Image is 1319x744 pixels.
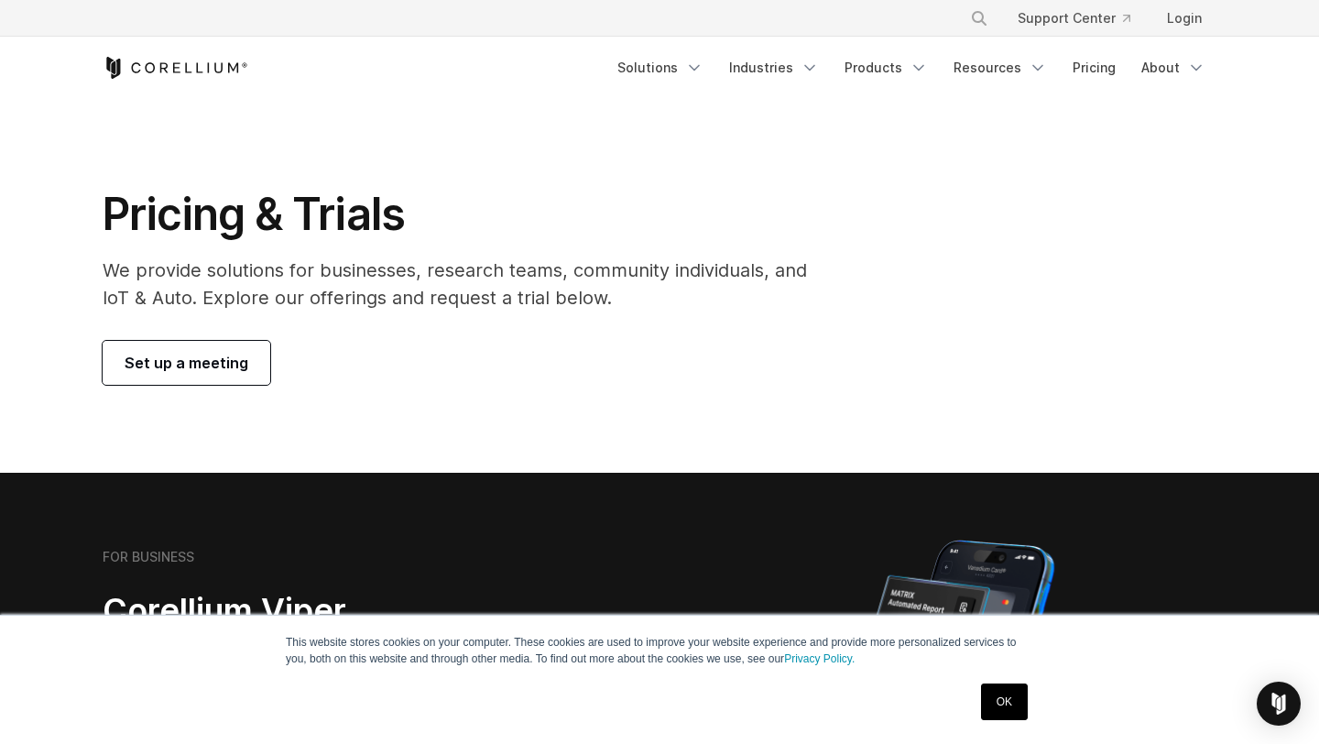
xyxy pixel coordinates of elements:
div: Open Intercom Messenger [1257,682,1301,726]
a: About [1130,51,1216,84]
a: Privacy Policy. [784,652,855,665]
h2: Corellium Viper [103,590,572,631]
p: We provide solutions for businesses, research teams, community individuals, and IoT & Auto. Explo... [103,257,833,312]
a: Login [1152,2,1216,35]
a: Solutions [606,51,714,84]
p: This website stores cookies on your computer. These cookies are used to improve your website expe... [286,634,1033,667]
div: Navigation Menu [606,51,1216,84]
div: Navigation Menu [948,2,1216,35]
a: OK [981,684,1028,720]
span: Set up a meeting [125,352,248,374]
a: Resources [943,51,1058,84]
a: Support Center [1003,2,1145,35]
a: Corellium Home [103,57,248,79]
button: Search [963,2,996,35]
a: Set up a meeting [103,341,270,385]
a: Pricing [1062,51,1127,84]
h6: FOR BUSINESS [103,549,194,565]
a: Industries [718,51,830,84]
a: Products [834,51,939,84]
h1: Pricing & Trials [103,187,833,242]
